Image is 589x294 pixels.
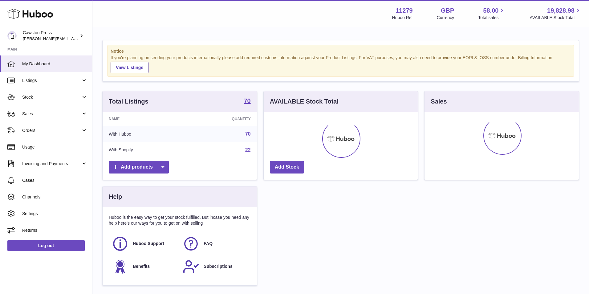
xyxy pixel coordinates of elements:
[103,142,186,158] td: With Shopify
[530,15,582,21] span: AVAILABLE Stock Total
[478,6,506,21] a: 58.00 Total sales
[23,36,156,41] span: [PERSON_NAME][EMAIL_ADDRESS][PERSON_NAME][DOMAIN_NAME]
[111,62,148,73] a: View Listings
[22,178,87,183] span: Cases
[112,235,177,252] a: Huboo Support
[103,126,186,142] td: With Huboo
[111,55,571,73] div: If you're planning on sending your products internationally please add required customs informati...
[270,161,304,174] a: Add Stock
[244,98,250,104] strong: 70
[23,30,78,42] div: Cawston Press
[22,128,81,133] span: Orders
[530,6,582,21] a: 19,828.98 AVAILABLE Stock Total
[204,263,232,269] span: Subscriptions
[111,48,571,54] strong: Notice
[270,97,339,106] h3: AVAILABLE Stock Total
[7,31,17,40] img: thomas.carson@cawstonpress.com
[133,263,150,269] span: Benefits
[547,6,575,15] span: 19,828.98
[22,111,81,117] span: Sales
[431,97,447,106] h3: Sales
[183,235,247,252] a: FAQ
[22,211,87,217] span: Settings
[483,6,498,15] span: 58.00
[22,227,87,233] span: Returns
[204,241,213,247] span: FAQ
[245,147,251,153] a: 22
[22,144,87,150] span: Usage
[109,97,148,106] h3: Total Listings
[109,193,122,201] h3: Help
[112,258,177,275] a: Benefits
[22,161,81,167] span: Invoicing and Payments
[109,214,251,226] p: Huboo is the easy way to get your stock fulfilled. But incase you need any help here's our ways f...
[109,161,169,174] a: Add products
[396,6,413,15] strong: 11279
[478,15,506,21] span: Total sales
[183,258,247,275] a: Subscriptions
[244,98,250,105] a: 70
[22,78,81,84] span: Listings
[441,6,454,15] strong: GBP
[392,15,413,21] div: Huboo Ref
[245,131,251,137] a: 70
[22,94,81,100] span: Stock
[186,112,257,126] th: Quantity
[133,241,164,247] span: Huboo Support
[437,15,454,21] div: Currency
[7,240,85,251] a: Log out
[22,194,87,200] span: Channels
[103,112,186,126] th: Name
[22,61,87,67] span: My Dashboard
